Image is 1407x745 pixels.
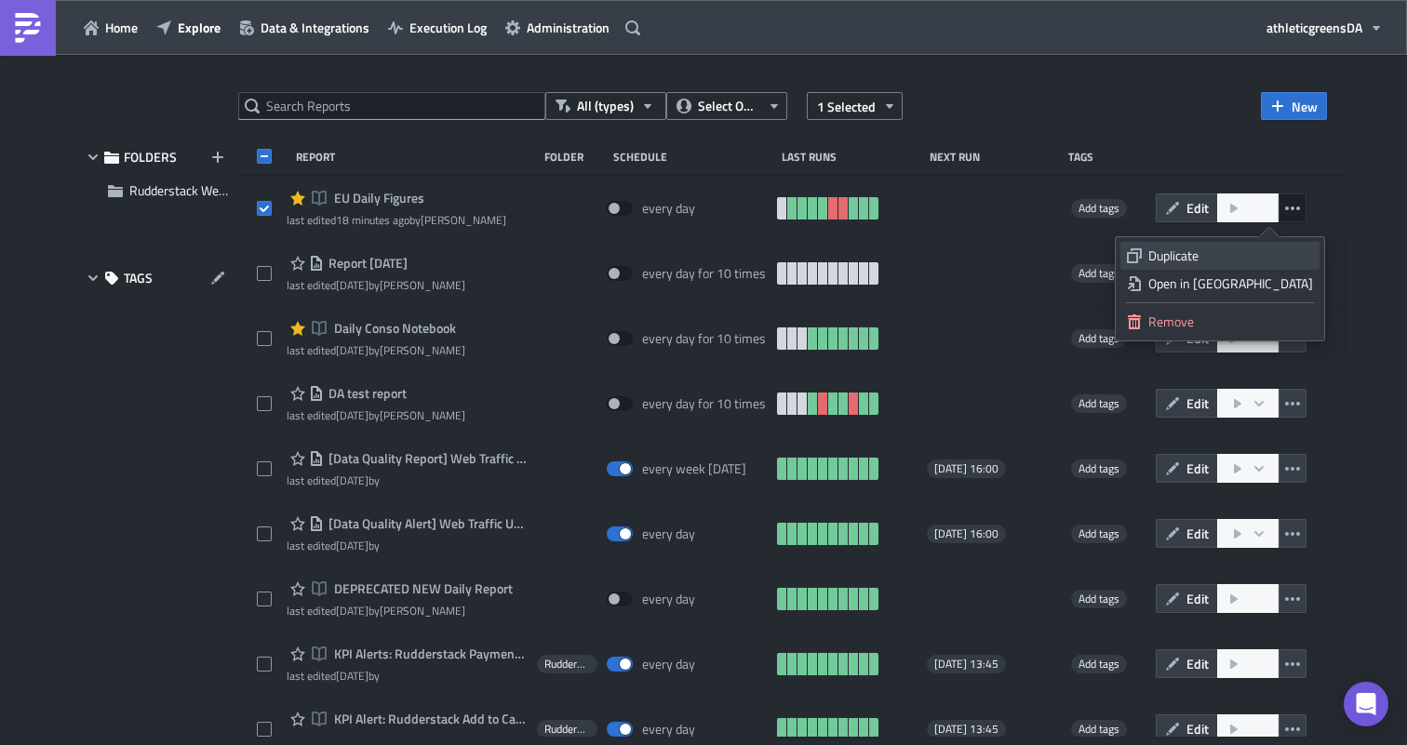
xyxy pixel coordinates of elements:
img: PushMetrics [13,13,43,43]
span: [DATE] 16:00 [934,461,998,476]
span: Add tags [1079,525,1119,542]
span: Run [1248,198,1271,218]
time: 2025-08-22T20:14:37Z [336,472,368,489]
span: Edit [1186,393,1209,413]
span: Add tags [1079,655,1119,672]
button: Select Owner [666,92,787,120]
div: every day [642,525,695,542]
div: every day for 10 times [642,265,766,282]
span: New [1292,97,1318,116]
button: Edit [1156,389,1218,418]
span: athleticgreens DA [1266,18,1362,37]
button: Edit [1156,714,1218,743]
span: KPI Alerts: Rudderstack Payment Completed Events [329,645,528,662]
time: 2025-08-22T13:43:42Z [336,276,368,294]
span: Rudderstack Web Event Alerts [129,180,296,200]
span: 1 Selected [817,97,876,116]
button: 1 Selected [807,92,903,120]
div: Open in [GEOGRAPHIC_DATA] [1148,274,1313,293]
button: Edit [1156,584,1218,613]
time: 2025-08-21T08:36:20Z [336,406,368,424]
span: Rudderstack Web Event Alerts [544,657,590,672]
div: last edited by [PERSON_NAME] [287,278,465,292]
span: Add tags [1071,655,1127,673]
span: [DATE] 16:00 [934,526,998,541]
span: Data & Integrations [261,18,369,37]
span: Add tags [1071,525,1127,543]
button: Data & Integrations [230,13,379,42]
button: Edit [1156,454,1218,483]
span: Run [1248,654,1271,673]
div: last edited by [287,669,528,683]
span: Add tags [1071,199,1127,218]
span: Edit [1186,524,1209,543]
span: Run [1248,589,1271,608]
span: Explore [178,18,221,37]
time: 2025-08-27T14:22:26Z [336,211,409,229]
span: FOLDERS [124,149,177,166]
span: Add tags [1079,590,1119,607]
div: Last Runs [782,150,921,164]
div: Remove [1148,313,1313,331]
button: Edit [1156,193,1218,222]
div: last edited by [287,539,528,552]
span: Execution Log [409,18,487,37]
span: [DATE] 13:45 [934,722,998,737]
button: Run [1217,649,1280,678]
span: Add tags [1079,459,1119,477]
span: Add tags [1071,329,1127,348]
div: Folder [544,150,604,164]
input: Search Reports [238,92,545,120]
span: KPI Alert: Rudderstack Add to Cart Events [329,711,528,727]
div: Schedule [613,150,772,164]
div: Report [296,150,535,164]
time: 2025-03-05T21:37:19Z [336,667,368,685]
button: New [1261,92,1327,120]
span: Add tags [1071,264,1127,283]
span: Add tags [1071,590,1127,608]
button: Administration [496,13,619,42]
span: Add tags [1079,394,1119,412]
div: every day [642,721,695,738]
span: Daily Conso Notebook [329,320,456,337]
span: Add tags [1079,264,1119,282]
span: Edit [1186,459,1209,478]
button: Home [74,13,147,42]
div: Duplicate [1148,246,1313,265]
span: Rudderstack Web Event Alerts [544,722,590,737]
div: every day [642,200,695,217]
button: Explore [147,13,230,42]
span: Edit [1186,654,1209,673]
span: Edit [1186,198,1209,218]
button: All (types) [545,92,666,120]
span: Home [105,18,138,37]
div: every day [642,591,695,607]
span: DA test report [324,385,407,402]
span: Add tags [1079,720,1119,738]
div: Open Intercom Messenger [1344,682,1388,726]
div: every day [642,656,695,672]
div: last edited by [PERSON_NAME] [287,408,465,422]
span: Run [1248,719,1271,738]
span: Edit [1186,589,1209,608]
div: last edited by [PERSON_NAME] [287,604,513,618]
div: Tags [1068,150,1148,164]
span: Add tags [1071,459,1127,478]
button: athleticgreensDA [1257,13,1393,42]
div: every week on Friday [642,460,746,477]
time: 2025-08-22T13:46:06Z [336,341,368,359]
button: Edit [1156,649,1218,678]
button: Run [1217,584,1280,613]
span: [Data Quality Alert] Web Traffic UTM <--> Campaign Matching [324,515,528,532]
time: 2025-08-20T14:07:26Z [336,602,368,619]
button: Edit [1156,519,1218,548]
button: Run [1217,714,1280,743]
button: Execution Log [379,13,496,42]
div: every day for 10 times [642,330,766,347]
button: Run [1217,193,1280,222]
span: Report 2025-08-22 [324,255,408,272]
